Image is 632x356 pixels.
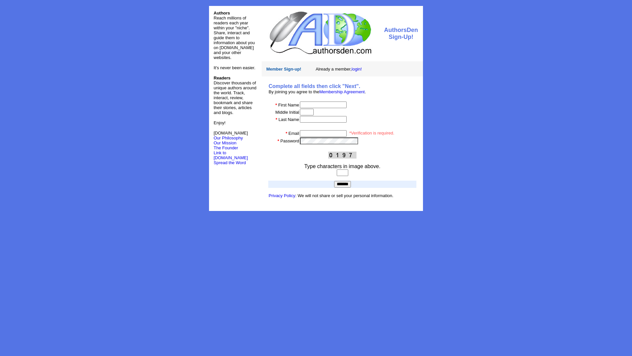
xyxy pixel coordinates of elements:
font: Spread the Word [214,160,246,165]
font: By joining you agree to the . [269,89,366,94]
font: : We will not share or sell your personal information. [269,193,393,198]
a: Our Mission [214,140,236,145]
a: Membership Agreement [319,89,365,94]
font: [DOMAIN_NAME] [214,131,248,140]
a: Spread the Word [214,160,246,165]
img: This Is CAPTCHA Image [328,152,356,159]
font: First Name [278,103,299,107]
font: Type characters in image above. [304,163,380,169]
font: Last Name [278,117,299,122]
font: Authors [214,11,230,15]
font: It's never been easier. [214,65,255,70]
font: Password [280,138,299,143]
font: Enjoy! [214,120,225,125]
font: Discover thousands of unique authors around the world. Track, interact, review, bookmark and shar... [214,75,256,115]
font: Already a member, [316,67,362,72]
img: logo.jpg [268,11,372,55]
font: AuthorsDen Sign-Up! [384,27,418,40]
b: Complete all fields then click "Next". [269,83,360,89]
a: login! [352,67,362,72]
a: Privacy Policy [269,193,295,198]
font: Member Sign-up! [266,67,301,72]
a: The Founder [214,145,238,150]
font: Middle Initial [276,110,299,115]
font: Reach millions of readers each year within your "niche". Share, interact and guide them to inform... [214,15,255,60]
a: Link to [DOMAIN_NAME] [214,150,248,160]
font: Email [288,131,299,136]
font: *Verification is required. [349,131,394,135]
a: Our Philosophy [214,135,243,140]
b: Readers [214,75,230,80]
